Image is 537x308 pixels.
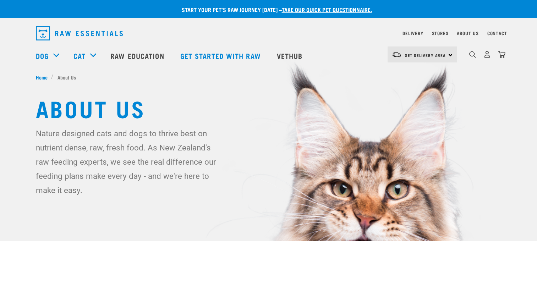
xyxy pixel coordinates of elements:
img: home-icon-1@2x.png [469,51,476,58]
span: Set Delivery Area [405,54,446,56]
a: Vethub [270,42,312,70]
nav: breadcrumbs [36,73,502,81]
img: home-icon@2x.png [498,51,505,58]
a: Stores [432,32,449,34]
p: Nature designed cats and dogs to thrive best on nutrient dense, raw, fresh food. As New Zealand's... [36,126,222,197]
a: take our quick pet questionnaire. [282,8,372,11]
a: Get started with Raw [173,42,270,70]
a: Contact [487,32,507,34]
a: Dog [36,50,49,61]
nav: dropdown navigation [30,23,507,43]
h1: About Us [36,95,502,121]
img: Raw Essentials Logo [36,26,123,40]
img: user.png [483,51,491,58]
a: Home [36,73,51,81]
a: Raw Education [103,42,173,70]
a: Delivery [402,32,423,34]
a: Cat [73,50,86,61]
span: Home [36,73,48,81]
img: van-moving.png [392,51,401,58]
a: About Us [457,32,478,34]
